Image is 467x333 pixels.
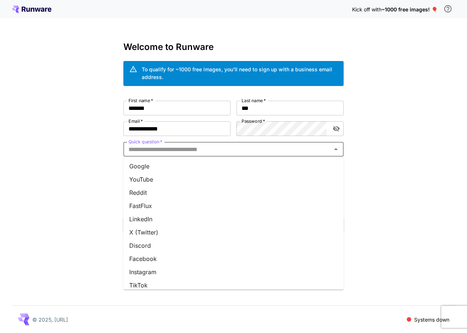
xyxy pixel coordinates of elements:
[32,316,68,323] p: © 2025, [URL]
[123,160,344,173] li: Google
[123,226,344,239] li: X (Twitter)
[142,65,338,81] div: To qualify for ~1000 free images, you’ll need to sign up with a business email address.
[128,97,153,104] label: First name
[123,173,344,186] li: YouTube
[128,118,143,124] label: Email
[128,139,162,145] label: Quick question
[123,186,344,199] li: Reddit
[123,252,344,265] li: Facebook
[381,6,438,12] span: ~1000 free images! 🎈
[331,144,341,154] button: Close
[123,279,344,292] li: TikTok
[330,122,343,135] button: toggle password visibility
[414,316,449,323] p: Systems down
[123,199,344,212] li: FastFlux
[242,97,266,104] label: Last name
[441,1,455,16] button: In order to qualify for free credit, you need to sign up with a business email address and click ...
[123,212,344,226] li: LinkedIn
[123,265,344,279] li: Instagram
[352,6,381,12] span: Kick off with
[123,239,344,252] li: Discord
[242,118,265,124] label: Password
[123,42,344,52] h3: Welcome to Runware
